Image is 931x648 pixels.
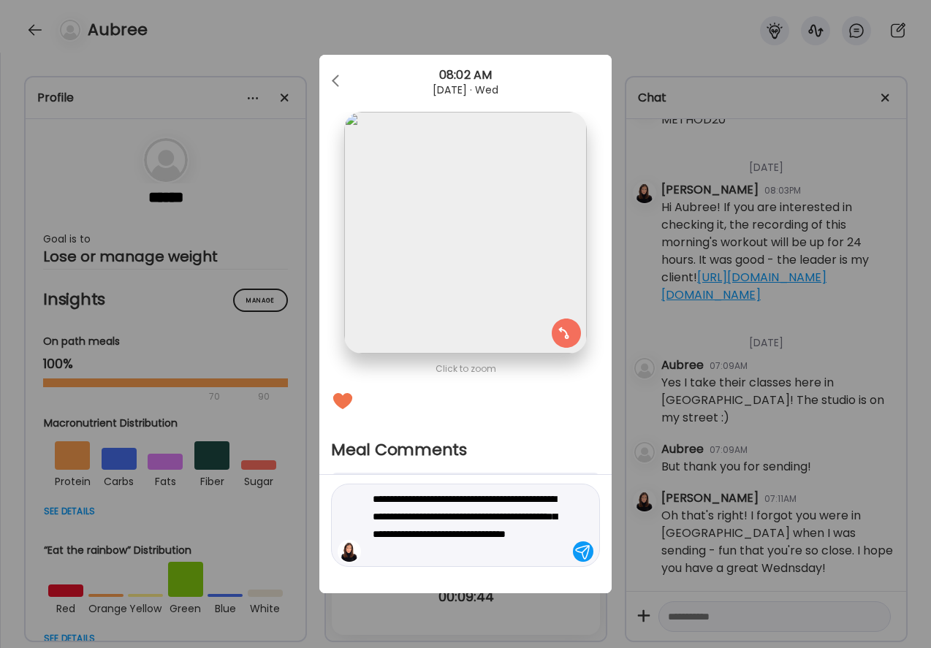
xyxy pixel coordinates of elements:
[319,84,612,96] div: [DATE] · Wed
[344,112,586,354] img: images%2FlgJLgQZAQxY3slk2NlWcDn7l6023%2FExOGsa6uOHuGX66t05IC%2FVDQjTBSpGzr4l1BJuB26_1080
[331,473,600,500] div: No comments yet...
[339,541,360,562] img: avatars%2FfptQNShTjgNZWdF0DaXs92OC25j2
[331,439,600,461] h2: Meal Comments
[319,66,612,84] div: 08:02 AM
[331,360,600,378] div: Click to zoom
